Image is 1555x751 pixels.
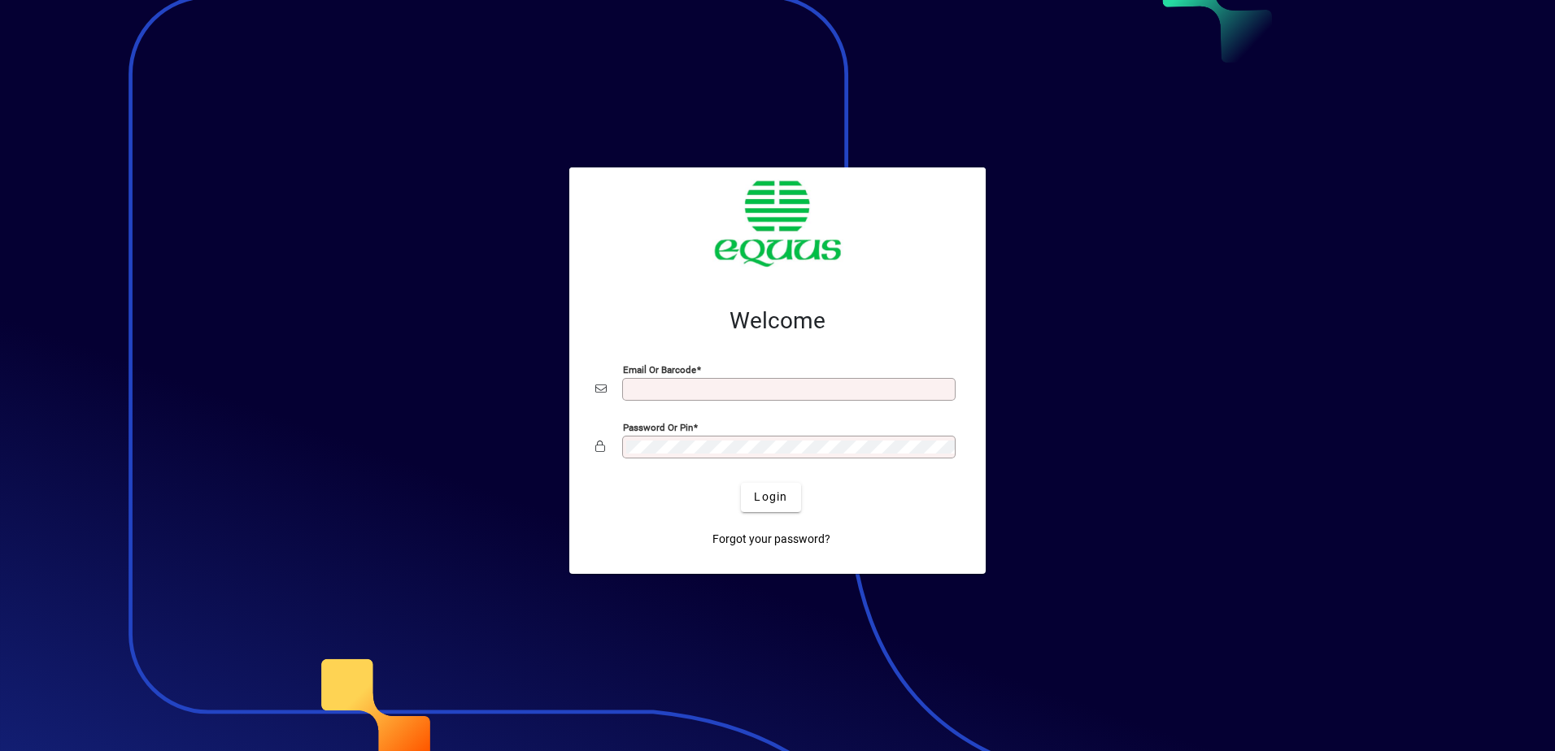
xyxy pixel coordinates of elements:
button: Login [741,483,800,512]
mat-label: Password or Pin [623,421,693,432]
h2: Welcome [595,307,960,335]
mat-label: Email or Barcode [623,363,696,375]
span: Login [754,488,787,506]
a: Forgot your password? [706,525,837,554]
span: Forgot your password? [712,531,830,548]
